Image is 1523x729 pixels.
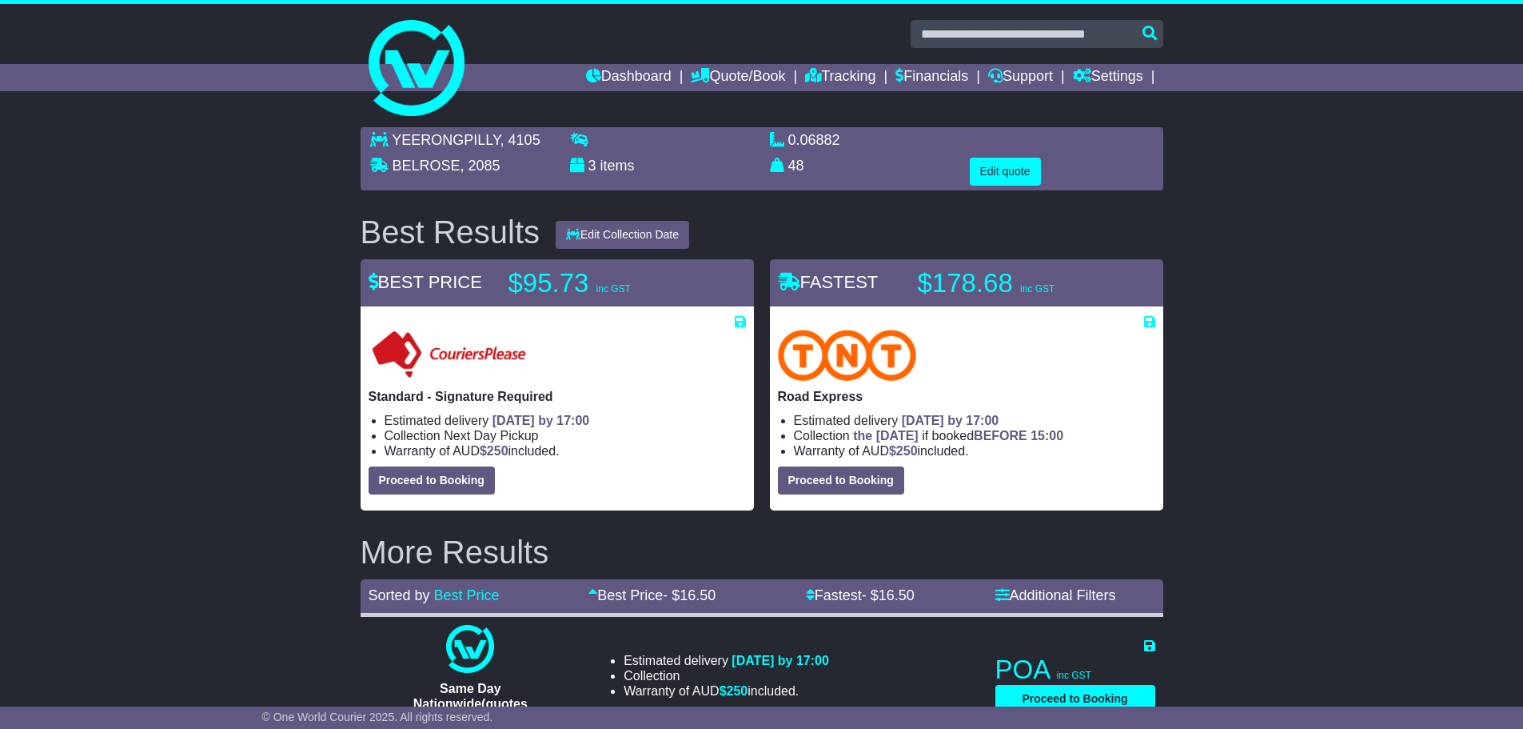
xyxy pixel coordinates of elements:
[970,158,1041,186] button: Edit quote
[369,389,746,404] p: Standard - Signature Required
[720,684,748,698] span: $
[1020,283,1055,294] span: inc GST
[588,587,716,603] a: Best Price- $16.50
[732,654,829,667] span: [DATE] by 17:00
[444,429,538,443] span: Next Day Pickup
[794,443,1155,459] li: Warranty of AUD included.
[1031,429,1063,443] span: 15:00
[361,535,1163,570] h2: More Results
[974,429,1027,443] span: BEFORE
[624,653,829,668] li: Estimated delivery
[393,158,460,174] span: BELROSE
[896,444,918,458] span: 250
[369,467,495,495] button: Proceed to Booking
[369,272,482,292] span: BEST PRICE
[918,267,1118,299] p: $178.68
[624,683,829,699] li: Warranty of AUD included.
[446,625,494,673] img: One World Courier: Same Day Nationwide(quotes take 0.5-1 hour)
[385,413,746,428] li: Estimated delivery
[895,64,968,91] a: Financials
[862,587,915,603] span: - $
[889,444,918,458] span: $
[492,414,590,427] span: [DATE] by 17:00
[680,587,716,603] span: 16.50
[434,587,500,603] a: Best Price
[853,429,918,443] span: the [DATE]
[879,587,915,603] span: 16.50
[778,389,1155,404] p: Road Express
[480,444,508,458] span: $
[778,330,917,381] img: TNT Domestic: Road Express
[460,158,500,174] span: , 2085
[624,668,829,683] li: Collection
[995,685,1155,713] button: Proceed to Booking
[600,158,635,174] span: items
[556,221,689,249] button: Edit Collection Date
[385,428,746,443] li: Collection
[500,132,540,148] span: , 4105
[805,64,875,91] a: Tracking
[413,682,528,726] span: Same Day Nationwide(quotes take 0.5-1 hour)
[778,467,904,495] button: Proceed to Booking
[353,214,548,250] div: Best Results
[853,429,1063,443] span: if booked
[392,132,500,148] span: YEERONGPILLY
[691,64,785,91] a: Quote/Book
[988,64,1053,91] a: Support
[385,443,746,459] li: Warranty of AUD included.
[1057,670,1091,681] span: inc GST
[794,428,1155,443] li: Collection
[663,587,716,603] span: - $
[995,654,1155,686] p: POA
[588,158,596,174] span: 3
[508,267,708,299] p: $95.73
[487,444,508,458] span: 250
[995,587,1116,603] a: Additional Filters
[596,283,631,294] span: inc GST
[778,272,879,292] span: FASTEST
[794,413,1155,428] li: Estimated delivery
[727,684,748,698] span: 250
[369,330,529,381] img: Couriers Please: Standard - Signature Required
[788,132,840,148] span: 0.06882
[806,587,915,603] a: Fastest- $16.50
[586,64,672,91] a: Dashboard
[902,414,999,427] span: [DATE] by 17:00
[1073,64,1143,91] a: Settings
[788,158,804,174] span: 48
[262,711,493,723] span: © One World Courier 2025. All rights reserved.
[369,587,430,603] span: Sorted by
